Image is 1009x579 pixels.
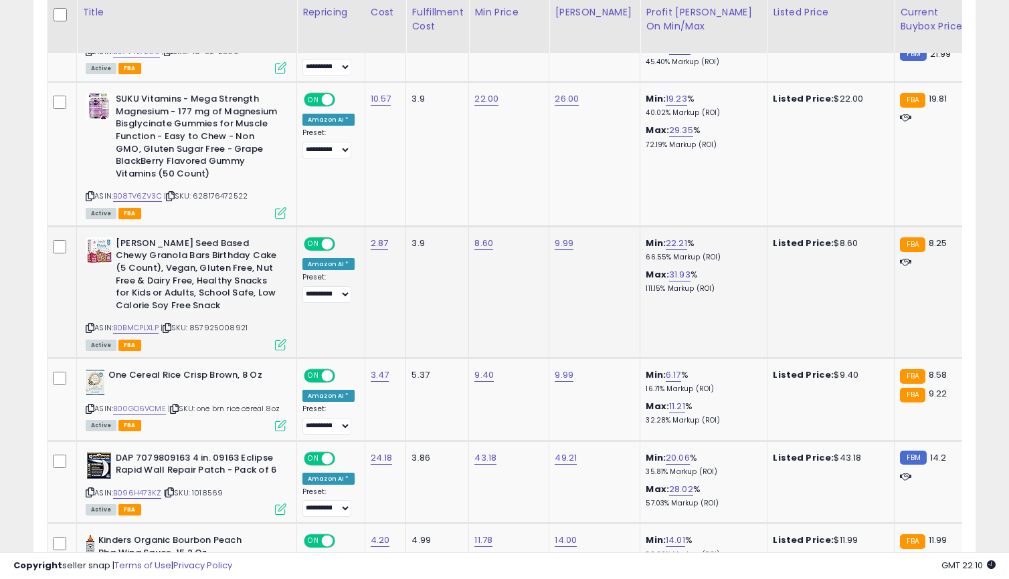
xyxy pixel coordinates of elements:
[666,534,685,547] a: 14.01
[302,5,359,19] div: Repricing
[86,237,112,264] img: 51QFgbvYTfL._SL40_.jpg
[411,534,458,546] div: 4.99
[82,5,291,19] div: Title
[646,41,669,54] b: Max:
[646,108,757,118] p: 40.02% Markup (ROI)
[371,451,393,465] a: 24.18
[773,451,834,464] b: Listed Price:
[305,238,322,249] span: ON
[86,63,116,74] span: All listings currently available for purchase on Amazon
[162,46,239,57] span: | SKU: 48-32-2390
[302,128,355,158] div: Preset:
[302,473,355,485] div: Amazon AI *
[173,559,232,572] a: Privacy Policy
[646,92,666,105] b: Min:
[773,452,884,464] div: $43.18
[86,504,116,515] span: All listings currently available for purchase on Amazon
[86,452,112,479] img: 51cjqzzXu7L._SL40_.jpg
[929,92,947,105] span: 19.81
[86,208,116,219] span: All listings currently available for purchase on Amazon
[773,237,884,249] div: $8.60
[646,467,757,477] p: 35.81% Markup (ROI)
[302,487,355,517] div: Preset:
[900,237,925,252] small: FBA
[669,268,691,281] a: 31.93
[118,63,141,74] span: FBA
[646,57,757,67] p: 45.40% Markup (ROI)
[646,499,757,508] p: 57.03% Markup (ROI)
[116,237,278,315] b: [PERSON_NAME] Seed Based Chewy Granola Bars Birthday Cake (5 Count), Vegan, Gluten Free, Nut Free...
[666,92,687,106] a: 19.23
[646,237,666,249] b: Min:
[305,453,322,464] span: ON
[474,92,498,106] a: 22.00
[555,237,573,250] a: 9.99
[900,93,925,108] small: FBA
[168,403,280,414] span: | SKU: one brn rice cereal 8oz
[941,559,996,572] span: 2025-09-11 22:10 GMT
[164,191,248,201] span: | SKU: 628176472522
[669,124,693,137] a: 29.35
[411,5,463,33] div: Fulfillment Cost
[474,5,543,19] div: Min Price
[646,534,757,559] div: %
[646,368,666,381] b: Min:
[773,93,884,105] div: $22.00
[474,368,494,382] a: 9.40
[646,124,757,149] div: %
[555,92,579,106] a: 26.00
[305,370,322,382] span: ON
[773,534,834,546] b: Listed Price:
[555,451,577,465] a: 49.21
[98,534,261,562] b: Kinders Organic Bourbon Peach Bbq Wing Sauce, 15.2 Oz
[666,451,690,465] a: 20.06
[161,322,248,333] span: | SKU: 857925008921
[86,93,112,120] img: 51CdjRIas6L._SL40_.jpg
[116,452,278,480] b: DAP 7079809163 4 in. 09163 Eclipse Rapid Wall Repair Patch - Pack of 6
[900,451,926,465] small: FBM
[116,93,278,183] b: SUKU Vitamins - Mega Strength Magnesium - 177 mg of Magnesium Bisglycinate Gummies for Muscle Fun...
[302,404,355,435] div: Preset:
[646,284,757,294] p: 111.15% Markup (ROI)
[371,534,390,547] a: 4.20
[302,114,355,126] div: Amazon AI *
[305,94,322,106] span: ON
[929,237,947,249] span: 8.25
[302,46,355,76] div: Preset:
[646,237,757,262] div: %
[411,369,458,381] div: 5.37
[646,93,757,118] div: %
[86,534,95,561] img: 41TwhLy++yL._SL40_.jpg
[646,384,757,394] p: 16.71% Markup (ROI)
[900,388,925,402] small: FBA
[646,5,761,33] div: Profit [PERSON_NAME] on Min/Max
[555,5,634,19] div: [PERSON_NAME]
[13,560,232,572] div: seller snap | |
[86,452,286,514] div: ASIN:
[773,534,884,546] div: $11.99
[333,370,355,382] span: OFF
[669,483,693,496] a: 28.02
[333,238,355,249] span: OFF
[113,403,166,415] a: B00GO6VCME
[900,369,925,384] small: FBA
[900,534,925,549] small: FBA
[86,237,286,349] div: ASIN:
[669,400,685,413] a: 11.21
[646,140,757,150] p: 72.19% Markup (ROI)
[86,10,286,72] div: ASIN:
[555,534,577,547] a: 14.00
[646,416,757,425] p: 32.28% Markup (ROI)
[646,42,757,67] div: %
[666,237,687,250] a: 22.21
[86,93,286,217] div: ASIN:
[646,452,757,477] div: %
[646,269,757,294] div: %
[302,258,355,270] div: Amazon AI *
[302,390,355,402] div: Amazon AI *
[929,368,947,381] span: 8.58
[113,487,161,499] a: B096H473KZ
[929,387,947,400] span: 9.22
[371,5,401,19] div: Cost
[333,94,355,106] span: OFF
